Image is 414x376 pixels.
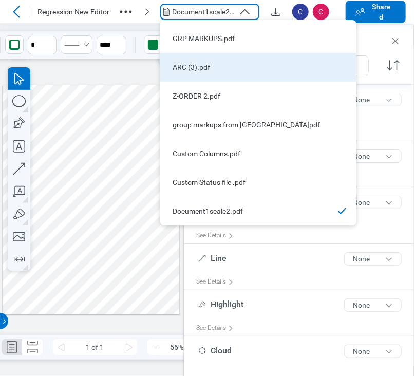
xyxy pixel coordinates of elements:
div: Custom Columns.pdf [173,148,332,159]
button: Download [268,4,284,20]
span: Cloud [211,346,232,355]
button: None [344,345,402,358]
button: Zoom Out [147,339,164,355]
div: Custom Status file .pdf [173,177,332,187]
button: Document1scale2.pdf [160,4,259,20]
span: C [313,4,329,20]
div: See Details [196,320,238,336]
span: C [292,4,309,20]
button: None [344,93,402,106]
div: Z-ORDER 2.pdf [173,91,332,101]
span: Line [211,253,227,263]
div: ARC (3).pdf [173,62,332,72]
div: group markups from [GEOGRAPHIC_DATA]pdf [173,120,332,130]
div: GRP MARKUPS.pdf [173,33,332,44]
span: Shared [370,2,393,22]
span: 1 of 1 [69,339,121,355]
button: None [344,149,402,163]
button: None [344,252,402,266]
span: 56% [164,339,190,355]
button: None [344,298,402,312]
button: Close [389,35,402,47]
button: Continuous Page Layout [22,339,43,355]
span: Highlight [211,299,243,309]
button: Shared [346,1,406,23]
div: See Details [196,228,238,243]
button: Single Page Layout [2,339,22,355]
div: See Details [196,274,238,290]
button: None [344,196,402,209]
div: Document1scale2.pdf [173,206,332,216]
span: Regression New Editor [37,7,109,17]
ul: Menu [160,20,356,225]
div: Document1scale2.pdf [173,7,235,17]
button: Select Solid [61,35,92,54]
